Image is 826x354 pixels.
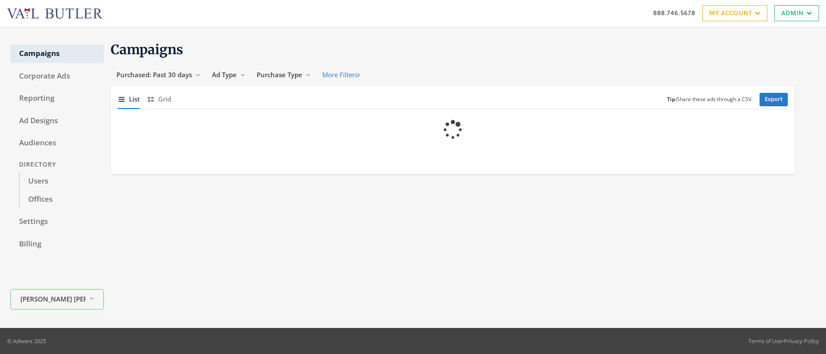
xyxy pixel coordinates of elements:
[784,337,819,345] a: Privacy Policy
[702,5,767,21] a: My Account
[10,134,104,152] a: Audiences
[10,89,104,108] a: Reporting
[10,112,104,130] a: Ad Designs
[10,213,104,231] a: Settings
[206,67,251,83] button: Ad Type
[10,67,104,85] a: Corporate Ads
[653,8,695,17] a: 888.746.5678
[317,67,366,83] button: More Filters
[7,337,46,345] p: © Adwerx 2025
[10,235,104,253] a: Billing
[774,5,819,21] a: Admin
[118,90,140,108] button: List
[212,70,237,79] span: Ad Type
[10,289,104,310] button: [PERSON_NAME] [PERSON_NAME]
[20,294,86,304] span: [PERSON_NAME] [PERSON_NAME]
[10,157,104,173] div: Directory
[257,70,302,79] span: Purchase Type
[667,95,677,103] b: Tip:
[111,41,183,58] span: Campaigns
[129,94,140,104] span: List
[19,190,104,209] a: Offices
[19,172,104,190] a: Users
[116,70,192,79] span: Purchased: Past 30 days
[667,95,753,104] small: Share these ads through a CSV.
[10,45,104,63] a: Campaigns
[748,337,782,345] a: Terms of Use
[748,337,819,345] div: •
[7,8,102,19] img: Adwerx
[111,67,206,83] button: Purchased: Past 30 days
[251,67,317,83] button: Purchase Type
[760,93,788,106] a: Export
[158,94,171,104] span: Grid
[147,90,171,108] button: Grid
